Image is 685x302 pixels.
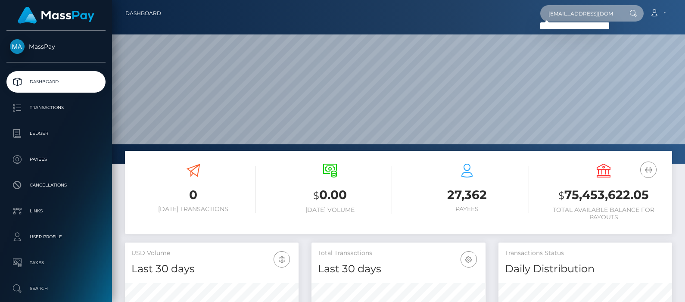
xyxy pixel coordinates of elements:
h3: 27,362 [405,187,529,203]
a: Taxes [6,252,106,274]
a: Transactions [6,97,106,118]
h6: [DATE] Transactions [131,205,255,213]
small: $ [313,190,319,202]
p: Ledger [10,127,102,140]
h6: Total Available Balance for Payouts [542,206,666,221]
h5: Transactions Status [505,249,666,258]
img: MassPay [10,39,25,54]
h6: [DATE] Volume [268,206,392,214]
p: Links [10,205,102,218]
a: User Profile [6,226,106,248]
p: Transactions [10,101,102,114]
p: Cancellations [10,179,102,192]
a: Payees [6,149,106,170]
h4: Daily Distribution [505,262,666,277]
h5: USD Volume [131,249,292,258]
input: Search... [540,5,621,22]
h6: Payees [405,205,529,213]
h5: Total Transactions [318,249,479,258]
h3: 75,453,622.05 [542,187,666,204]
h4: Last 30 days [318,262,479,277]
p: Payees [10,153,102,166]
a: Dashboard [125,4,161,22]
a: Search [6,278,106,299]
h3: 0.00 [268,187,392,204]
h4: Last 30 days [131,262,292,277]
img: MassPay Logo [18,7,94,24]
a: Links [6,200,106,222]
a: Cancellations [6,174,106,196]
a: Ledger [6,123,106,144]
p: Dashboard [10,75,102,88]
span: MassPay [6,43,106,50]
a: Dashboard [6,71,106,93]
p: User Profile [10,230,102,243]
h3: 0 [131,187,255,203]
p: Taxes [10,256,102,269]
p: Search [10,282,102,295]
small: $ [558,190,564,202]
